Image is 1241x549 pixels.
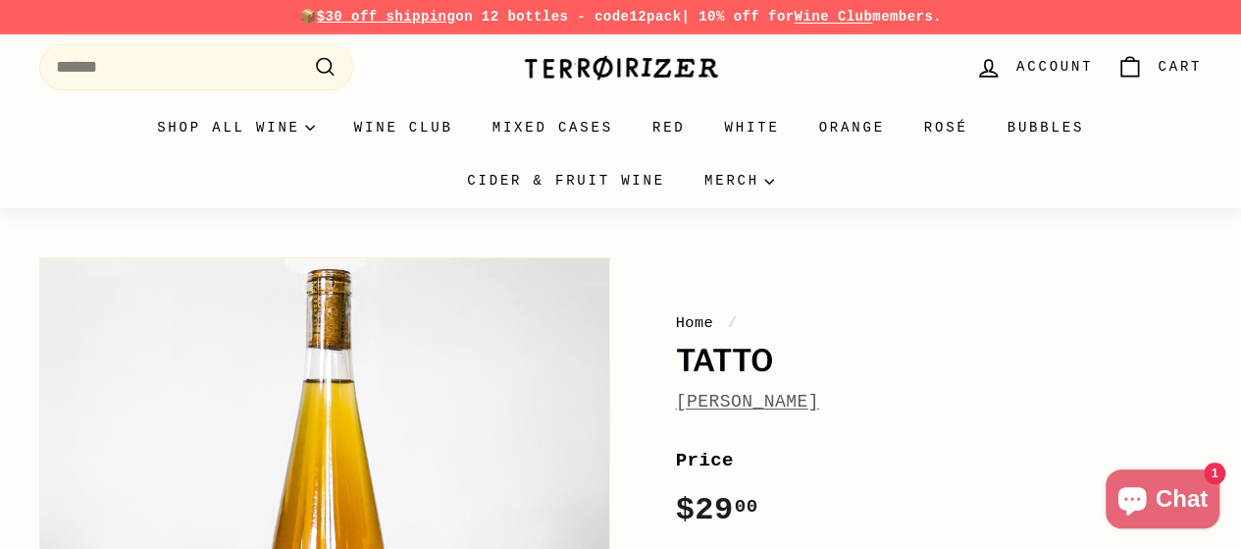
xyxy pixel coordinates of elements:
[1100,469,1225,533] inbox-online-store-chat: Shopify online store chat
[676,446,1203,475] label: Price
[794,9,872,25] a: Wine Club
[447,154,685,207] a: Cider & Fruit Wine
[963,38,1105,96] a: Account
[137,101,335,154] summary: Shop all wine
[676,311,1203,335] nav: breadcrumbs
[676,492,758,528] span: $29
[723,314,743,332] span: /
[1105,38,1214,96] a: Cart
[676,392,819,412] a: [PERSON_NAME]
[1158,56,1202,78] span: Cart
[734,496,757,518] sup: 00
[335,101,473,154] a: Wine Club
[633,101,705,154] a: Red
[676,314,714,332] a: Home
[1016,56,1093,78] span: Account
[39,6,1202,27] p: 📦 on 12 bottles - code | 10% off for members.
[905,101,988,154] a: Rosé
[676,345,1203,378] h1: Tatto
[704,101,799,154] a: White
[987,101,1103,154] a: Bubbles
[629,9,681,25] strong: 12pack
[317,9,456,25] span: $30 off shipping
[799,101,904,154] a: Orange
[685,154,794,207] summary: Merch
[473,101,633,154] a: Mixed Cases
